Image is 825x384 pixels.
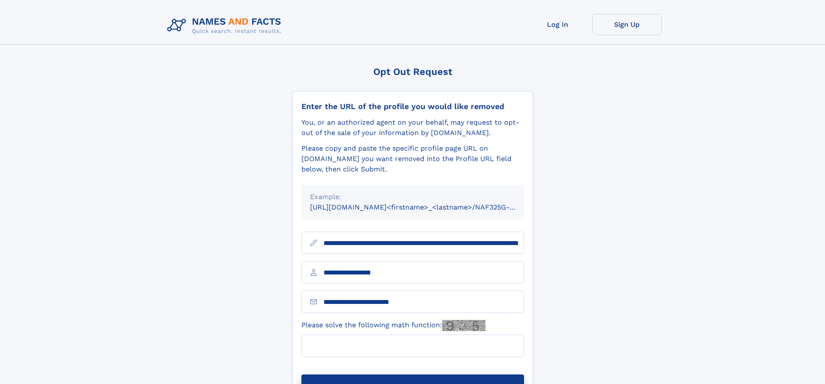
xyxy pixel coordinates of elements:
div: Enter the URL of the profile you would like removed [301,102,524,111]
div: Example: [310,192,515,202]
div: You, or an authorized agent on your behalf, may request to opt-out of the sale of your informatio... [301,117,524,138]
a: Log In [523,14,592,35]
small: [URL][DOMAIN_NAME]<firstname>_<lastname>/NAF325G-xxxxxxxx [310,203,540,211]
img: Logo Names and Facts [164,14,288,37]
div: Opt Out Request [292,66,533,77]
label: Please solve the following math function: [301,320,485,331]
div: Please copy and paste the specific profile page URL on [DOMAIN_NAME] you want removed into the Pr... [301,143,524,174]
a: Sign Up [592,14,662,35]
